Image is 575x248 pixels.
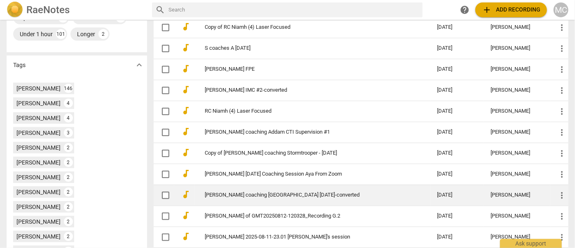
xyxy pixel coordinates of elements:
div: [PERSON_NAME] [16,232,61,241]
span: help [460,5,470,15]
td: [DATE] [430,17,484,38]
div: [PERSON_NAME] [491,129,544,135]
div: 4 [64,114,73,123]
td: [DATE] [430,101,484,122]
td: [DATE] [430,38,484,59]
div: 2 [64,232,73,241]
a: S coaches A [DATE] [205,45,407,51]
a: [PERSON_NAME] IMC #2-converted [205,87,407,93]
span: audiotrack [181,22,191,32]
div: [PERSON_NAME] [16,218,61,226]
div: [PERSON_NAME] [491,108,544,114]
button: Show more [133,59,145,71]
div: [PERSON_NAME] [491,24,544,30]
div: [PERSON_NAME] [16,114,61,122]
a: Copy of RC Niamh (4) Laser Focused [205,24,407,30]
div: Longer [77,30,95,38]
div: [PERSON_NAME] [16,158,61,167]
div: [PERSON_NAME] [16,144,61,152]
div: [PERSON_NAME] [491,45,544,51]
a: [PERSON_NAME] 2025-08-11-23.01 [PERSON_NAME]'s session [205,234,407,240]
div: 3 [64,128,73,137]
div: [PERSON_NAME] [16,99,61,107]
span: more_vert [557,169,567,179]
span: audiotrack [181,64,191,74]
span: add [482,5,492,15]
div: 2 [64,217,73,226]
div: [PERSON_NAME] [491,213,544,219]
button: Upload [475,2,547,17]
div: [PERSON_NAME] [16,173,61,181]
span: more_vert [557,148,567,158]
div: Under 1 hour [20,30,53,38]
span: search [155,5,165,15]
div: 4 [64,99,73,108]
div: [PERSON_NAME] [491,87,544,93]
span: audiotrack [181,148,191,158]
td: [DATE] [430,206,484,227]
span: Add recording [482,5,540,15]
div: 2 [64,158,73,167]
span: audiotrack [181,190,191,199]
span: audiotrack [181,211,191,220]
td: [DATE] [430,164,484,185]
span: audiotrack [181,169,191,178]
div: [PERSON_NAME] [16,129,61,137]
td: [DATE] [430,227,484,248]
a: Copy of [PERSON_NAME] coaching Stormtrooper - [DATE] [205,150,407,156]
a: [PERSON_NAME] FPE [205,66,407,72]
div: [PERSON_NAME] [16,203,61,211]
span: audiotrack [181,85,191,95]
div: [PERSON_NAME] [491,66,544,72]
span: more_vert [557,44,567,53]
div: 2 [98,29,108,39]
span: audiotrack [181,127,191,137]
div: [PERSON_NAME] [491,192,544,198]
td: [DATE] [430,185,484,206]
div: 2 [64,202,73,211]
div: [PERSON_NAME] [16,84,61,93]
a: [PERSON_NAME] [DATE] Coaching Session Aya From Zoom [205,171,407,177]
a: Help [457,2,472,17]
div: 2 [64,143,73,152]
td: [DATE] [430,59,484,80]
div: [PERSON_NAME] [491,234,544,240]
span: audiotrack [181,43,191,53]
button: MC [554,2,568,17]
div: 146 [64,84,73,93]
span: more_vert [557,127,567,137]
span: more_vert [557,211,567,221]
span: more_vert [557,232,567,242]
span: audiotrack [181,232,191,241]
span: more_vert [557,86,567,95]
span: more_vert [557,107,567,116]
div: [PERSON_NAME] [16,188,61,196]
span: more_vert [557,65,567,74]
a: [PERSON_NAME] coaching [GEOGRAPHIC_DATA] [DATE]-converted [205,192,407,198]
div: 101 [56,29,66,39]
a: [PERSON_NAME] of GMT20250812-120328_Recording G.2 [205,213,407,219]
a: RC Niamh (4) Laser Focused [205,108,407,114]
span: more_vert [557,190,567,200]
td: [DATE] [430,80,484,101]
div: 2 [64,188,73,197]
div: [PERSON_NAME] [491,171,544,177]
a: [PERSON_NAME] coaching Addam CTI Supervision #1 [205,129,407,135]
span: more_vert [557,23,567,32]
h2: RaeNotes [26,4,70,16]
div: 2 [64,173,73,182]
span: audiotrack [181,106,191,116]
img: Logo [7,2,23,18]
p: Tags [13,61,26,70]
div: Ask support [500,239,562,248]
span: expand_more [134,60,144,70]
td: [DATE] [430,122,484,143]
a: LogoRaeNotes [7,2,145,18]
div: [PERSON_NAME] [491,150,544,156]
input: Search [168,3,419,16]
td: [DATE] [430,143,484,164]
